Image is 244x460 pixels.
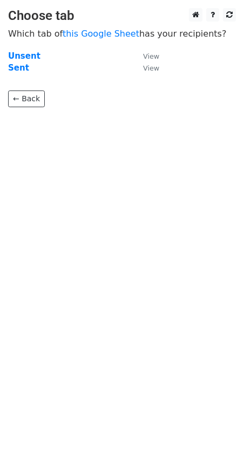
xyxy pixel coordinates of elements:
[132,51,159,61] a: View
[8,28,236,39] p: Which tab of has your recipients?
[132,63,159,73] a: View
[143,64,159,72] small: View
[8,51,40,61] a: Unsent
[8,90,45,107] a: ← Back
[143,52,159,60] small: View
[8,63,29,73] a: Sent
[63,29,139,39] a: this Google Sheet
[8,8,236,24] h3: Choose tab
